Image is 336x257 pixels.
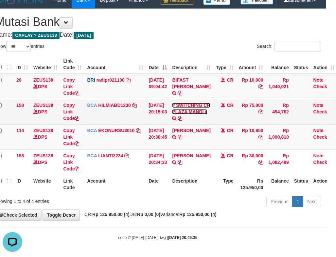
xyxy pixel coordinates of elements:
a: LIANTI2234 [98,153,123,158]
span: BRI [87,77,95,83]
a: Copy Link Code [63,128,79,146]
th: Status [292,175,311,193]
button: Open LiveChat chat widget [3,3,22,22]
td: DPS [31,99,61,124]
strong: Rp 125.950,00 (4) [179,212,217,217]
span: CR [227,77,233,83]
a: Copy Rp 75,000 to clipboard [258,109,263,114]
input: Search: [274,42,321,51]
th: Description [169,175,213,193]
td: [DATE] 09:04:42 [146,74,169,99]
span: BCA [87,103,97,108]
th: Date: activate to sort column descending [146,55,169,74]
span: BCA [87,128,97,133]
a: Note [313,153,324,158]
a: radipr021100 [96,77,124,83]
a: ZEUS138 [33,77,53,83]
span: CR [227,153,233,158]
a: Toggle Descr [43,209,80,221]
th: Type: activate to sort column ascending [213,55,236,74]
span: 114 [16,128,24,133]
th: ID [14,175,31,193]
a: Check [313,84,327,89]
td: DPS [31,74,61,99]
a: HILMIABD1230 [98,103,131,108]
td: Rp 75,000 [236,99,266,124]
a: [PERSON_NAME] [172,153,210,158]
label: Search: [257,42,321,51]
th: Date [146,175,169,193]
th: Rp 125.950,00 [236,175,266,193]
a: Check [313,160,327,165]
a: Copy Link Code [63,153,79,171]
td: [DATE] 20:34:33 [146,149,169,175]
span: [DATE] [74,32,94,39]
a: Copy Link Code [63,103,79,121]
span: CR: DB: Variance: [81,212,217,217]
a: Copy LIANTI2234 to clipboard [124,153,129,158]
td: [DATE] 20:30:45 [146,124,169,149]
strong: Rp 0,00 (0) [137,212,160,217]
span: BCA [87,153,97,158]
a: ZEUS138 [33,153,53,158]
td: Rp 10,950 [236,124,266,149]
a: Check [313,109,327,114]
a: Copy Link Code [63,77,79,96]
a: Copy HILMIABD1230 to clipboard [132,103,137,108]
a: Previous [266,196,292,207]
th: Description: activate to sort column ascending [169,55,213,74]
td: DPS [31,124,61,149]
th: Account: activate to sort column ascending [84,55,146,74]
a: Copy EKONURSU3010 to clipboard [136,128,140,133]
span: 158 [16,153,24,158]
a: Copy # SWITCHING CR PLAZA MANDI # to clipboard [178,116,182,121]
a: Copy Rp 30,000 to clipboard [258,160,263,165]
td: Rp 10,000 [236,74,266,99]
th: Balance [266,55,291,74]
a: [PERSON_NAME] [172,128,210,133]
td: DPS [31,149,61,175]
th: Amount: activate to sort column ascending [236,55,266,74]
a: Note [313,77,324,83]
a: Next [303,196,321,207]
a: Note [313,128,324,133]
th: Type [213,175,236,193]
small: code © [DATE]-[DATE] dwg | [118,235,198,240]
a: Check [313,134,327,140]
td: Rp 1,090,810 [266,124,291,149]
a: Copy Rp 10,950 to clipboard [258,134,263,140]
strong: [DATE] 20:45:35 [168,235,197,240]
span: CR [227,128,233,133]
a: Copy radipr021100 to clipboard [126,77,131,83]
th: Balance [266,175,291,193]
th: Link Code: activate to sort column ascending [61,55,84,74]
span: 158 [16,103,24,108]
a: Note [313,103,324,108]
a: Copy AHMAD AGUSTI to clipboard [178,134,182,140]
select: Showentries [6,42,31,51]
a: ZEUS138 [33,103,53,108]
span: CR [227,103,233,108]
a: 1 [292,196,303,207]
th: Status [292,55,311,74]
th: Website [31,175,61,193]
a: ZEUS138 [33,128,53,133]
td: Rp 494,762 [266,99,291,124]
td: Rp 1,082,499 [266,149,291,175]
th: Website: activate to sort column ascending [31,55,61,74]
th: ID: activate to sort column ascending [14,55,31,74]
th: Link Code [61,175,84,193]
td: [DATE] 20:15:03 [146,99,169,124]
a: # SWITCHING CR PLAZA MANDI # [172,103,210,114]
a: Copy Rp 10,000 to clipboard [258,84,263,89]
th: Account [84,175,146,193]
a: EKONURSU3010 [98,128,134,133]
a: Copy BIFAST ERIKA S PAUN to clipboard [178,90,182,96]
span: OXPLAY > ZEUS138 [12,32,60,39]
td: Rp 30,000 [236,149,266,175]
a: Copy ABDUR ROHMAN to clipboard [178,160,182,165]
a: BIFAST [PERSON_NAME] [172,77,210,89]
td: Rp 1,040,021 [266,74,291,99]
span: 26 [16,77,22,83]
strong: Rp 125.950,00 (4) [92,212,130,217]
